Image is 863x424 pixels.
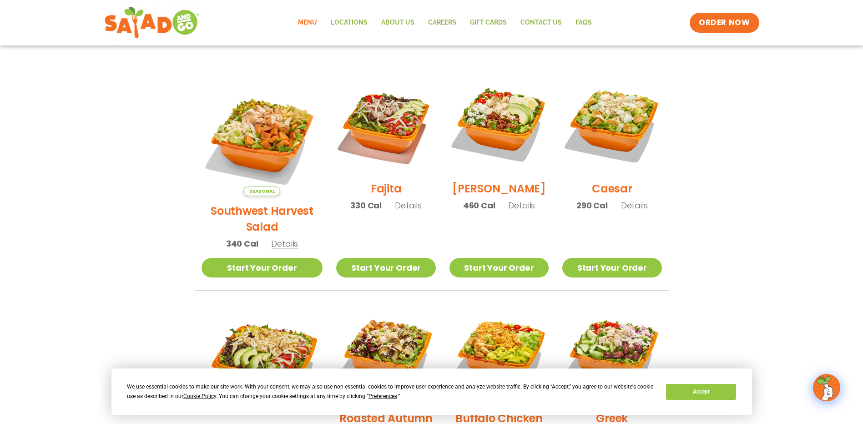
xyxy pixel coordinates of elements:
[271,238,298,249] span: Details
[202,258,323,278] a: Start Your Order
[621,200,648,211] span: Details
[592,181,632,197] h2: Caesar
[508,200,535,211] span: Details
[449,75,549,174] img: Product photo for Cobb Salad
[243,187,280,196] span: Seasonal
[371,181,402,197] h2: Fajita
[449,304,549,404] img: Product photo for Buffalo Chicken Salad
[814,375,839,400] img: wpChatIcon
[395,200,422,211] span: Details
[562,304,661,404] img: Product photo for Greek Salad
[336,258,435,278] a: Start Your Order
[666,384,736,400] button: Accept
[452,181,546,197] h2: [PERSON_NAME]
[449,258,549,278] a: Start Your Order
[562,75,661,174] img: Product photo for Caesar Salad
[576,199,608,212] span: 290 Cal
[104,5,200,41] img: new-SAG-logo-768×292
[350,199,382,212] span: 330 Cal
[421,12,463,33] a: Careers
[324,12,374,33] a: Locations
[336,75,435,174] img: Product photo for Fajita Salad
[111,368,752,415] div: Cookie Consent Prompt
[291,12,599,33] nav: Menu
[562,258,661,278] a: Start Your Order
[690,13,759,33] a: ORDER NOW
[202,75,323,196] img: Product photo for Southwest Harvest Salad
[127,382,655,401] div: We use essential cookies to make our site work. With your consent, we may also use non-essential ...
[569,12,599,33] a: FAQs
[183,393,216,399] span: Cookie Policy
[336,304,435,404] img: Product photo for Roasted Autumn Salad
[463,12,514,33] a: GIFT CARDS
[368,393,397,399] span: Preferences
[226,237,258,250] span: 340 Cal
[514,12,569,33] a: Contact Us
[374,12,421,33] a: About Us
[202,203,323,235] h2: Southwest Harvest Salad
[463,199,495,212] span: 460 Cal
[699,17,750,28] span: ORDER NOW
[291,12,324,33] a: Menu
